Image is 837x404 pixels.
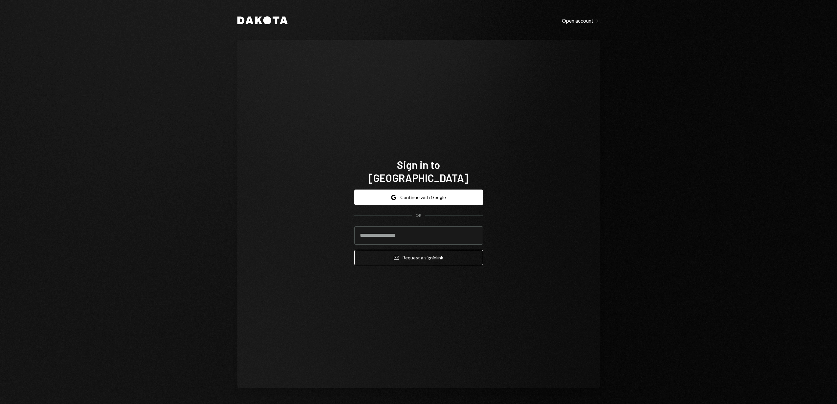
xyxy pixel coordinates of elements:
[354,250,483,265] button: Request a signinlink
[416,213,421,218] div: OR
[562,17,600,24] a: Open account
[354,158,483,184] h1: Sign in to [GEOGRAPHIC_DATA]
[354,190,483,205] button: Continue with Google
